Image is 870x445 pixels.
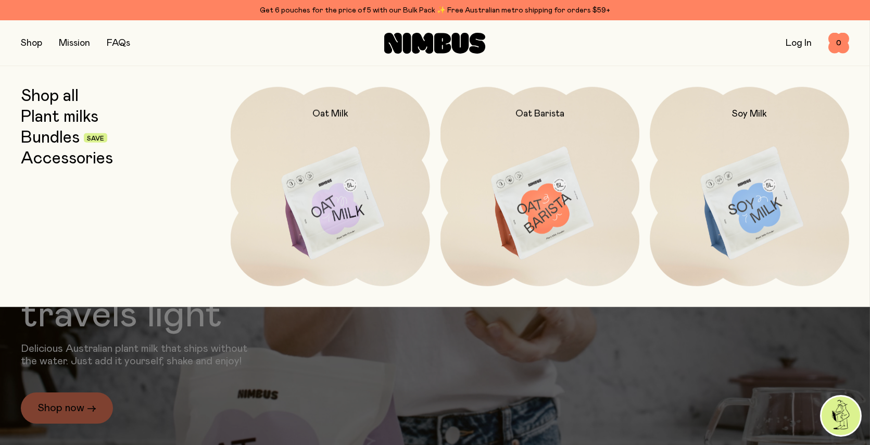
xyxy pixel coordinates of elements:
[21,108,98,126] a: Plant milks
[231,87,430,286] a: Oat Milk
[650,87,849,286] a: Soy Milk
[21,4,849,17] div: Get 6 pouches for the price of 5 with our Bulk Pack ✨ Free Australian metro shipping for orders $59+
[107,39,130,48] a: FAQs
[312,108,348,120] h2: Oat Milk
[440,87,640,286] a: Oat Barista
[87,135,104,142] span: Save
[59,39,90,48] a: Mission
[21,87,79,106] a: Shop all
[822,397,860,435] img: agent
[21,149,113,168] a: Accessories
[828,33,849,54] button: 0
[515,108,564,120] h2: Oat Barista
[786,39,812,48] a: Log In
[732,108,767,120] h2: Soy Milk
[21,129,80,147] a: Bundles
